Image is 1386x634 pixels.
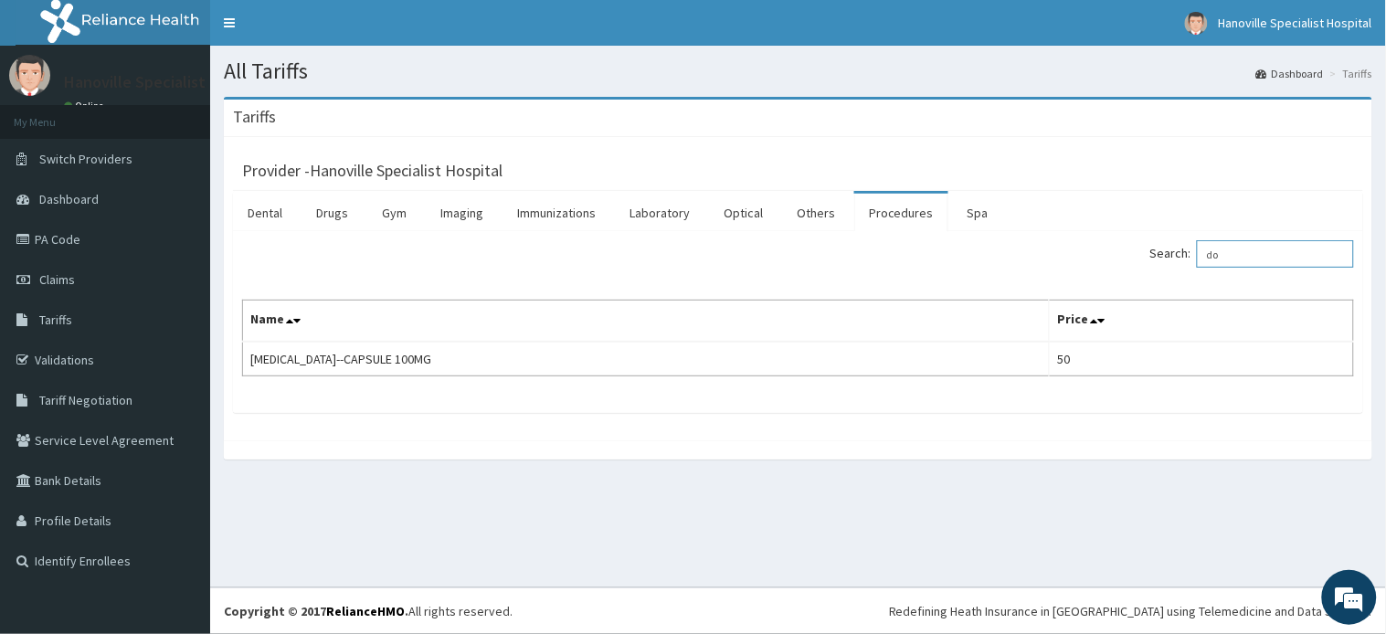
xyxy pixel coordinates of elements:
span: Dashboard [39,191,99,207]
a: Immunizations [503,194,610,232]
a: RelianceHMO [326,603,405,619]
a: Gym [367,194,421,232]
span: Tariffs [39,312,72,328]
a: Online [64,100,108,112]
a: Dental [233,194,297,232]
span: Switch Providers [39,151,132,167]
p: Hanoville Specialist Hospital [64,74,270,90]
div: Chat with us now [95,102,307,126]
img: User Image [9,55,50,96]
a: Dashboard [1256,66,1324,81]
label: Search: [1150,240,1354,268]
a: Laboratory [615,194,704,232]
a: Others [782,194,850,232]
img: d_794563401_company_1708531726252_794563401 [34,91,74,137]
span: Tariff Negotiation [39,392,132,408]
textarea: Type your message and hit 'Enter' [9,432,348,496]
span: We're online! [106,196,252,381]
h3: Provider - Hanoville Specialist Hospital [242,163,503,179]
span: Claims [39,271,75,288]
div: Minimize live chat window [300,9,344,53]
footer: All rights reserved. [210,587,1386,634]
span: Hanoville Specialist Hospital [1219,15,1372,31]
strong: Copyright © 2017 . [224,603,408,619]
a: Spa [953,194,1003,232]
li: Tariffs [1326,66,1372,81]
h1: All Tariffs [224,59,1372,83]
a: Imaging [426,194,498,232]
a: Procedures [854,194,948,232]
th: Price [1050,301,1354,343]
a: Optical [709,194,778,232]
td: [MEDICAL_DATA]--CAPSULE 100MG [243,342,1050,376]
img: User Image [1185,12,1208,35]
h3: Tariffs [233,109,276,125]
div: Redefining Heath Insurance in [GEOGRAPHIC_DATA] using Telemedicine and Data Science! [889,602,1372,620]
input: Search: [1197,240,1354,268]
td: 50 [1050,342,1354,376]
th: Name [243,301,1050,343]
a: Drugs [302,194,363,232]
